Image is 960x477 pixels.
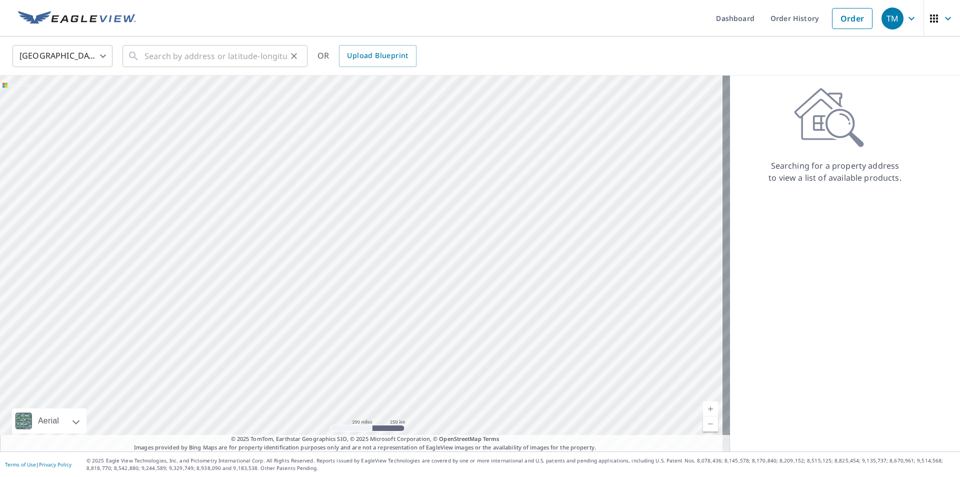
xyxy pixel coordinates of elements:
p: | [5,461,71,467]
a: Terms [483,435,499,442]
div: Aerial [12,408,86,433]
input: Search by address or latitude-longitude [144,42,287,70]
a: Current Level 5, Zoom Out [703,416,718,431]
span: Upload Blueprint [347,50,408,62]
div: TM [881,8,903,30]
p: © 2025 Eagle View Technologies, Inc. and Pictometry International Corp. All Rights Reserved. Repo... [86,457,955,472]
div: OR [317,45,416,67]
div: Aerial [35,408,62,433]
span: © 2025 TomTom, Earthstar Geographics SIO, © 2025 Microsoft Corporation, © [231,435,499,443]
p: Searching for a property address to view a list of available products. [768,160,902,184]
a: Terms of Use [5,461,36,468]
a: Order [832,8,872,29]
a: OpenStreetMap [439,435,481,442]
div: [GEOGRAPHIC_DATA] [12,42,112,70]
a: Privacy Policy [39,461,71,468]
a: Current Level 5, Zoom In [703,401,718,416]
img: EV Logo [18,11,136,26]
a: Upload Blueprint [339,45,416,67]
button: Clear [287,49,301,63]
